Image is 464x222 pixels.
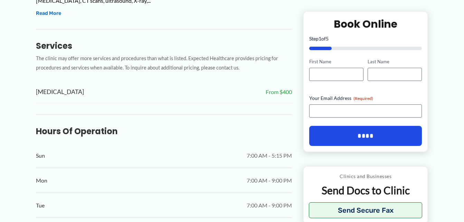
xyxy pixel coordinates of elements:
span: 7:00 AM - 9:00 PM [247,200,292,211]
span: 1 [319,36,321,41]
span: From $400 [266,87,292,97]
span: Sun [36,150,45,161]
h3: Hours of Operation [36,126,292,137]
span: Mon [36,175,47,186]
span: 5 [326,36,329,41]
label: Your Email Address [309,95,422,102]
p: The clinic may offer more services and procedures than what is listed. Expected Healthcare provid... [36,54,292,73]
button: Send Secure Fax [309,202,423,218]
p: Send Docs to Clinic [309,184,423,197]
span: 7:00 AM - 5:15 PM [247,150,292,161]
p: Step of [309,36,422,41]
h3: Services [36,40,292,51]
button: Read More [36,9,61,18]
label: First Name [309,58,363,65]
label: Last Name [368,58,422,65]
span: Tue [36,200,45,211]
span: [MEDICAL_DATA] [36,86,84,98]
p: Clinics and Businesses [309,172,423,181]
h2: Book Online [309,17,422,31]
span: 7:00 AM - 9:00 PM [247,175,292,186]
span: (Required) [353,96,373,101]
